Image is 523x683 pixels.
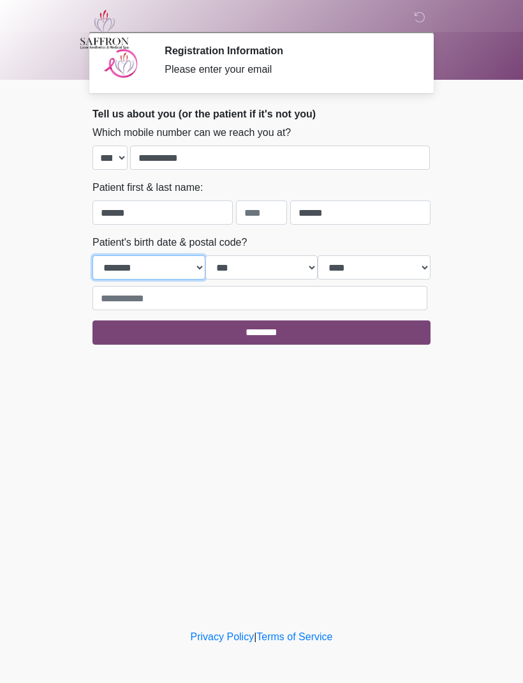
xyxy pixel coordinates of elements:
[80,10,129,49] img: Saffron Laser Aesthetics and Medical Spa Logo
[165,62,411,77] div: Please enter your email
[254,631,256,642] a: |
[256,631,332,642] a: Terms of Service
[92,108,431,120] h2: Tell us about you (or the patient if it's not you)
[102,45,140,83] img: Agent Avatar
[92,125,291,140] label: Which mobile number can we reach you at?
[92,235,247,250] label: Patient's birth date & postal code?
[92,180,203,195] label: Patient first & last name:
[191,631,254,642] a: Privacy Policy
